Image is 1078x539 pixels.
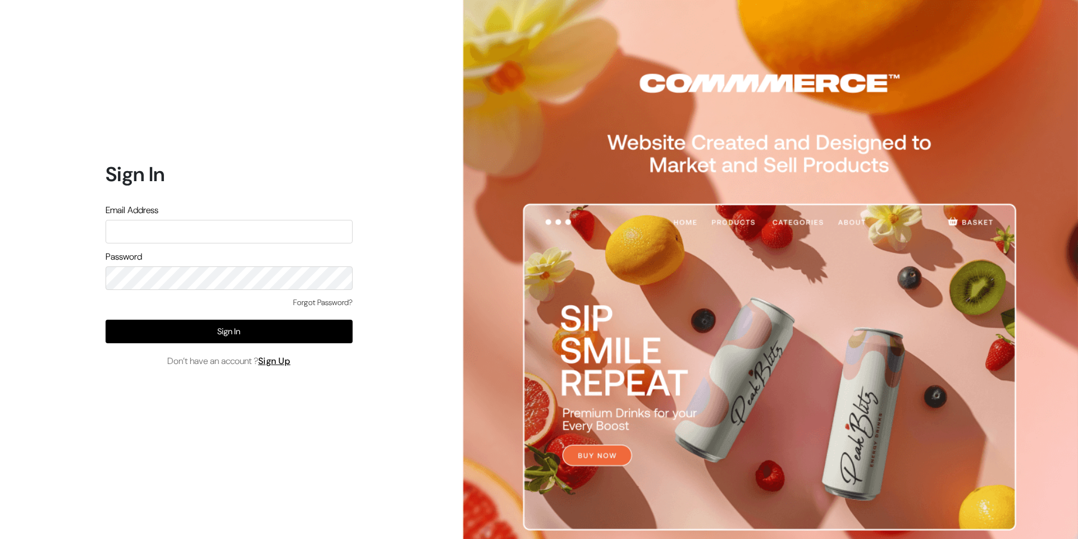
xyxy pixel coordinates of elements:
a: Sign Up [258,355,291,367]
span: Don’t have an account ? [167,354,291,368]
label: Password [106,250,142,264]
label: Email Address [106,204,158,217]
h1: Sign In [106,162,353,186]
a: Forgot Password? [293,297,353,308]
button: Sign In [106,320,353,343]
